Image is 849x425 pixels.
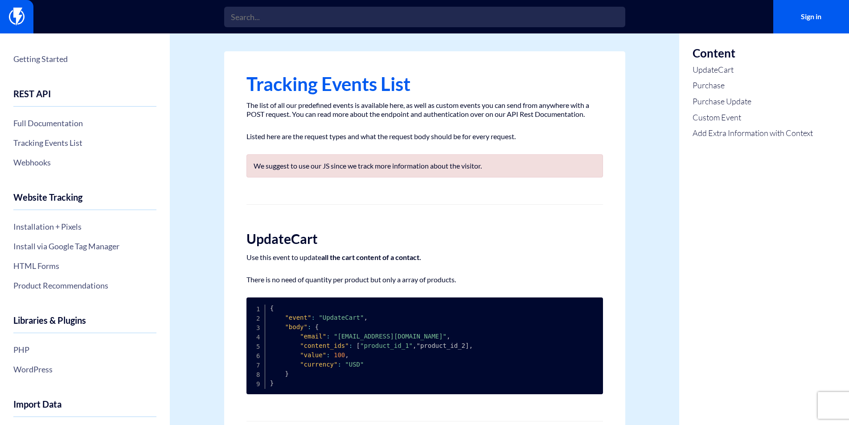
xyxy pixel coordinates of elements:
[13,135,156,150] a: Tracking Events List
[300,361,337,368] span: "currency"
[13,51,156,66] a: Getting Started
[349,342,353,349] span: :
[693,96,813,107] a: Purchase Update
[334,351,345,359] span: 100
[13,89,156,107] h4: REST API
[311,314,315,321] span: :
[315,323,319,330] span: {
[13,192,156,210] h4: Website Tracking
[337,361,341,368] span: :
[693,128,813,139] a: Add Extra Information with Context
[246,132,603,141] p: Listed here are the request types and what the request body should be for every request.
[326,333,330,340] span: :
[693,80,813,91] a: Purchase
[285,323,308,330] span: "body"
[13,239,156,254] a: Install via Google Tag Manager
[345,361,364,368] span: "USD"
[360,342,413,349] span: "product_id_1"
[13,219,156,234] a: Installation + Pixels
[13,362,156,377] a: WordPress
[285,370,288,377] span: }
[246,101,603,119] p: The list of all our predefined events is available here, as well as custom events you can send fr...
[13,399,156,417] h4: Import Data
[319,314,364,321] span: "UpdateCart"
[364,314,367,321] span: ,
[13,278,156,293] a: Product Recommendations
[246,231,603,246] h2: UpdateCart
[270,380,274,387] span: }
[693,47,813,60] h3: Content
[334,333,447,340] span: "[EMAIL_ADDRESS][DOMAIN_NAME]"
[693,64,813,76] a: UpdateCart
[447,333,450,340] span: ,
[13,116,156,131] a: Full Documentation
[300,333,326,340] span: "email"
[321,253,421,261] strong: all the cart content of a contact.
[357,342,360,349] span: [
[224,7,625,27] input: Search...
[326,351,330,359] span: :
[246,275,603,284] p: There is no need of quantity per product but only a array of products.
[465,342,469,349] span: ]
[300,351,326,359] span: "value"
[469,342,472,349] span: ,
[246,74,603,94] h1: Tracking Events List
[13,155,156,170] a: Webhooks
[300,342,349,349] span: "content_ids"
[246,253,603,262] p: Use this event to update
[13,342,156,357] a: PHP
[270,305,473,387] code: "product_id_2
[285,314,311,321] span: "event"
[413,342,416,349] span: ,
[254,161,596,170] p: We suggest to use our JS since we track more information about the visitor.
[13,258,156,273] a: HTML Forms
[693,112,813,124] a: Custom Event
[13,315,156,333] h4: Libraries & Plugins
[308,323,311,330] span: :
[345,351,349,359] span: ,
[270,305,274,312] span: {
